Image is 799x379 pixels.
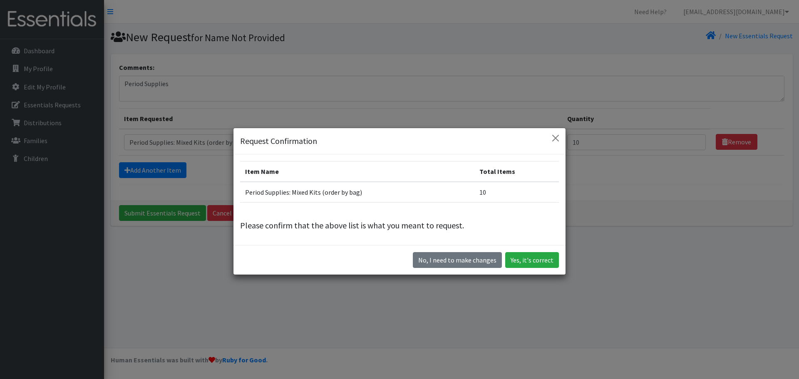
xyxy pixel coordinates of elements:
[413,252,502,268] button: No I need to make changes
[240,161,474,182] th: Item Name
[505,252,559,268] button: Yes, it's correct
[474,182,559,203] td: 10
[240,135,317,147] h5: Request Confirmation
[240,219,559,232] p: Please confirm that the above list is what you meant to request.
[240,182,474,203] td: Period Supplies: Mixed Kits (order by bag)
[474,161,559,182] th: Total Items
[549,131,562,145] button: Close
